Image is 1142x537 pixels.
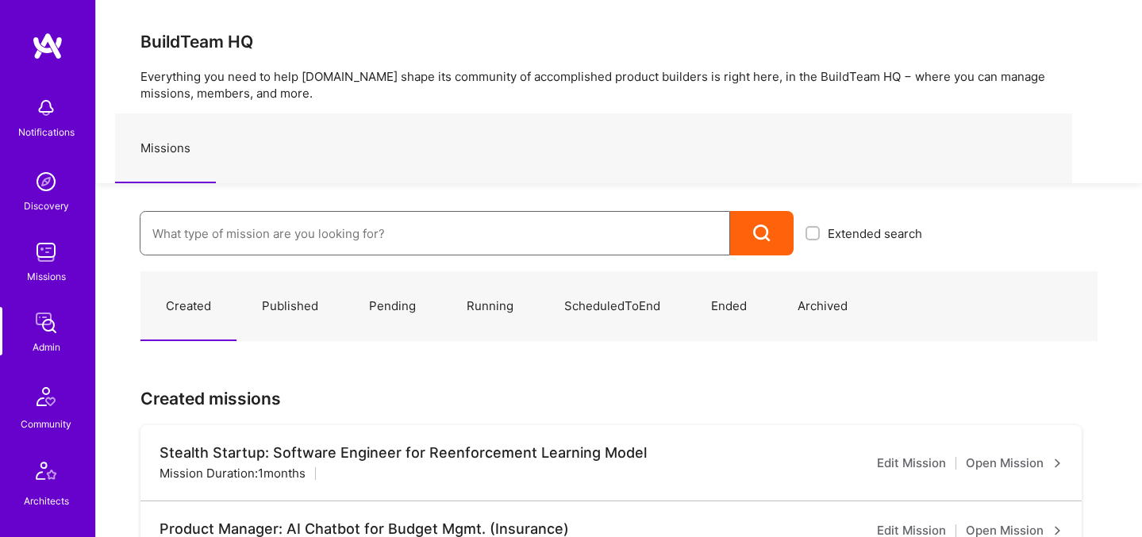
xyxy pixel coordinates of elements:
[344,272,441,341] a: Pending
[27,455,65,493] img: Architects
[33,339,60,355] div: Admin
[686,272,772,341] a: Ended
[21,416,71,432] div: Community
[18,124,75,140] div: Notifications
[828,225,922,242] span: Extended search
[160,444,647,462] div: Stealth Startup: Software Engineer for Reenforcement Learning Model
[140,32,1098,52] h3: BuildTeam HQ
[30,166,62,198] img: discovery
[539,272,686,341] a: ScheduledToEnd
[140,68,1098,102] p: Everything you need to help [DOMAIN_NAME] shape its community of accomplished product builders is...
[24,198,69,214] div: Discovery
[115,114,216,183] a: Missions
[441,272,539,341] a: Running
[966,454,1063,473] a: Open Mission
[27,378,65,416] img: Community
[140,389,1098,409] h3: Created missions
[27,268,66,285] div: Missions
[160,465,306,481] div: Mission Duration: 1 months
[24,493,69,509] div: Architects
[877,454,946,473] a: Edit Mission
[32,32,63,60] img: logo
[1053,526,1063,535] i: icon ArrowRight
[236,272,344,341] a: Published
[152,213,717,254] input: What type of mission are you looking for?
[140,272,236,341] a: Created
[30,92,62,124] img: bell
[30,236,62,268] img: teamwork
[772,272,873,341] a: Archived
[753,224,771,243] i: icon Search
[1053,458,1063,468] i: icon ArrowRight
[30,307,62,339] img: admin teamwork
